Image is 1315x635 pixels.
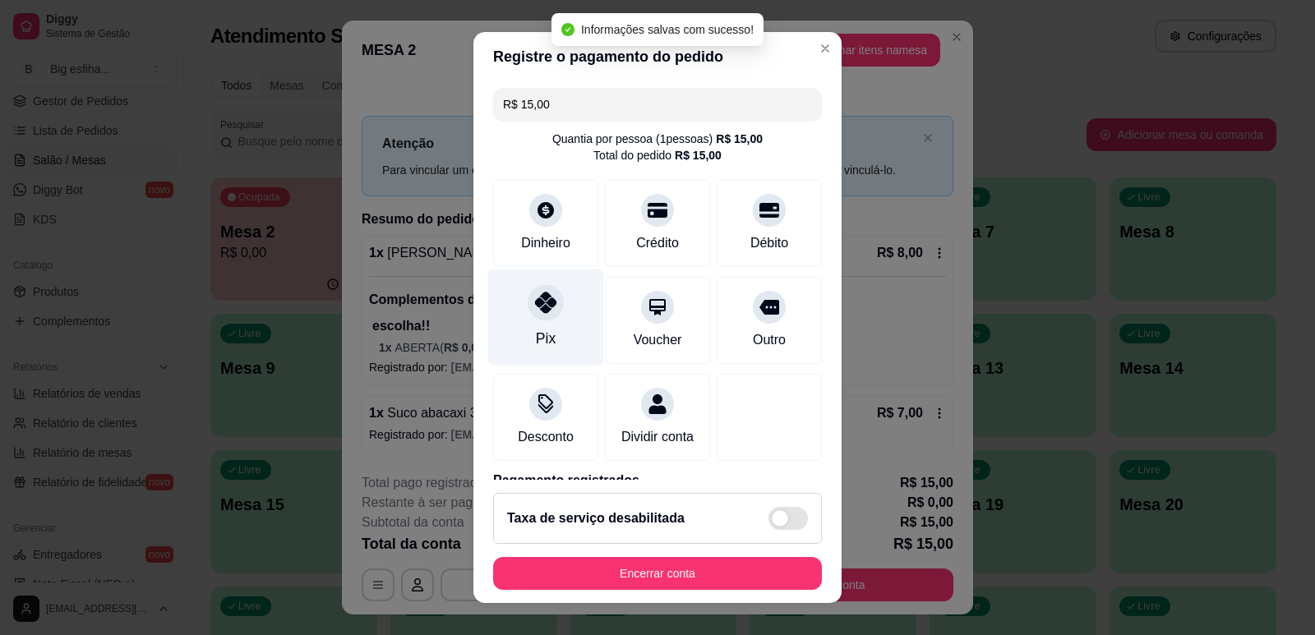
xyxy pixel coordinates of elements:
div: R$ 15,00 [675,147,722,163]
header: Registre o pagamento do pedido [473,32,842,81]
div: Quantia por pessoa ( 1 pessoas) [552,131,763,147]
button: Encerrar conta [493,557,822,590]
span: Informações salvas com sucesso! [581,23,754,36]
div: Desconto [518,427,574,447]
input: Ex.: hambúrguer de cordeiro [503,88,812,121]
div: Pix [536,328,556,349]
button: Close [812,35,838,62]
div: Dividir conta [621,427,694,447]
h2: Taxa de serviço desabilitada [507,508,685,528]
p: Pagamento registrados [493,471,822,490]
div: Dinheiro [521,233,570,253]
div: Crédito [636,233,679,253]
div: R$ 15,00 [716,131,763,147]
span: check-circle [561,23,574,36]
div: Outro [753,330,786,350]
div: Voucher [634,330,682,350]
div: Débito [750,233,788,253]
div: Total do pedido [593,147,722,163]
